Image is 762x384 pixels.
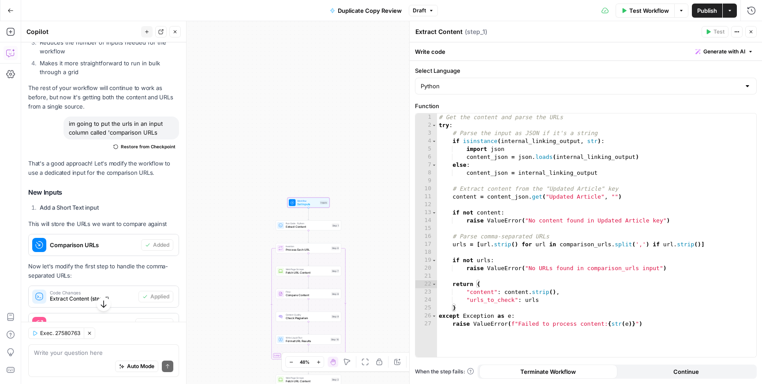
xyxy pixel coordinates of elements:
div: 20 [415,264,437,272]
img: g05n0ak81hcbx2skfcsf7zupj8nr [279,315,283,319]
span: Toggle code folding, rows 13 through 14 [432,209,437,217]
button: Added [141,239,173,251]
g: Edge from step_6 to step_7 [308,253,309,266]
input: Python [421,82,740,90]
span: Test [713,28,725,36]
span: Extract Content (step_1) [50,295,135,303]
button: Publish [692,4,722,18]
span: Auto Mode [127,362,154,370]
p: Now let's modify the first step to handle the comma-separated URLs: [28,262,179,280]
label: Select Language [415,66,757,75]
div: 6 [415,153,437,161]
div: 21 [415,272,437,280]
span: Iteration [286,245,330,248]
span: Set Inputs [297,202,318,207]
span: Process Each URL [286,248,330,252]
span: Workflow [297,199,318,203]
span: Generate with AI [703,48,745,56]
h3: New Inputs [28,187,179,199]
button: Delete Input [135,318,173,330]
button: Exec. 27580763 [28,328,84,339]
span: Format URL Results [286,339,329,343]
p: That's a good approach! Let's modify the workflow to use a dedicated input for the comparison URLs. [28,159,179,177]
div: Write Liquid TextFormat URL ResultsStep 10 [276,335,341,345]
g: Edge from step_1 to step_6 [308,230,309,243]
g: Edge from step_9 to step_10 [308,322,309,334]
div: Step 2 [331,378,339,382]
div: 15 [415,225,437,233]
div: 14 [415,217,437,225]
span: Fetch URL Content [286,379,330,384]
button: Restore from Checkpoint [110,141,179,152]
div: Content QualityCheck PlagiarismStep 9 [276,312,341,322]
div: Step 9 [331,315,339,319]
div: 26 [415,312,437,320]
g: Edge from step_7 to step_8 [308,276,309,289]
div: 24 [415,296,437,304]
span: Toggle code folding, rows 7 through 8 [432,161,437,169]
span: Duplicate Copy Review [338,6,402,15]
span: Code Changes [50,290,135,295]
div: Step 8 [331,292,339,296]
div: Copilot [26,27,138,36]
span: Content Quality [286,313,330,316]
span: Fetch URL Content [286,271,330,275]
div: FlowCompare ContentStep 8 [276,289,341,299]
div: Complete [276,357,341,362]
button: Continue [617,365,755,379]
button: Duplicate Copy Review [325,4,407,18]
button: Test Workflow [616,4,674,18]
div: 27 [415,320,437,328]
span: ( step_1 ) [465,27,487,36]
div: Step 7 [331,269,339,273]
div: 8 [415,169,437,177]
li: Makes it more straightforward to run in bulk through a grid [37,59,179,76]
li: Reduces the number of inputs needed for the workflow [37,38,179,56]
span: Exec. 27580763 [40,329,80,337]
span: Toggle code folding, rows 22 through 25 [432,280,437,288]
img: vrinnnclop0vshvmafd7ip1g7ohf [279,292,283,296]
div: 19 [415,256,437,264]
span: Compare Content [286,293,330,297]
div: Step 6 [331,246,339,250]
p: This will store the URLs we want to compare against [28,219,179,229]
span: Extract Content [286,225,330,229]
span: Flow [286,290,330,294]
div: 3 [415,129,437,137]
span: Comparison URLs [50,241,138,249]
button: Applied [138,291,173,302]
div: 23 [415,288,437,296]
span: Applied [150,293,169,301]
span: Publish [697,6,717,15]
span: file_url [50,320,132,328]
span: Toggle code folding, rows 4 through 6 [432,137,437,145]
button: Generate with AI [692,46,757,57]
div: 1 [415,113,437,121]
strong: Add a Short Text input [40,204,99,211]
div: 10 [415,185,437,193]
button: Draft [409,5,438,16]
span: Write Liquid Text [286,336,329,339]
div: 5 [415,145,437,153]
g: Edge from step_8 to step_9 [308,299,309,311]
span: Delete Input [139,320,169,328]
div: Inputs [320,201,328,205]
span: Continue [673,367,699,376]
span: When the step fails: [415,368,474,376]
div: Step 10 [330,338,339,342]
span: Toggle code folding, rows 2 through 25 [432,121,437,129]
span: Test Workflow [629,6,669,15]
div: Run Code · PythonExtract ContentStep 1 [276,220,341,230]
span: Toggle code folding, rows 26 through 27 [432,312,437,320]
p: The rest of your workflow will continue to work as before, but now it's getting both the content ... [28,83,179,111]
textarea: Extract Content [415,27,463,36]
span: Check Plagiarism [286,316,330,320]
div: LoopIterationProcess Each URLStep 6 [276,243,341,253]
span: Run Code · Python [286,222,330,226]
button: Auto Mode [115,361,158,372]
div: 4 [415,137,437,145]
div: 17 [415,241,437,248]
div: WorkflowSet InputsInputs [276,198,341,208]
div: 25 [415,304,437,312]
span: Toggle code folding, rows 19 through 20 [432,256,437,264]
